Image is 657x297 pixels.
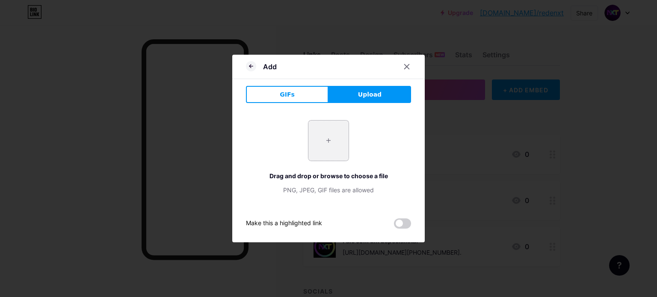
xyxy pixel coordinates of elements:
button: GIFs [246,86,328,103]
div: Add [263,62,277,72]
div: Drag and drop or browse to choose a file [246,171,411,180]
span: GIFs [280,90,295,99]
div: PNG, JPEG, GIF files are allowed [246,185,411,194]
div: Make this a highlighted link [246,218,322,229]
button: Upload [328,86,411,103]
span: Upload [358,90,382,99]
